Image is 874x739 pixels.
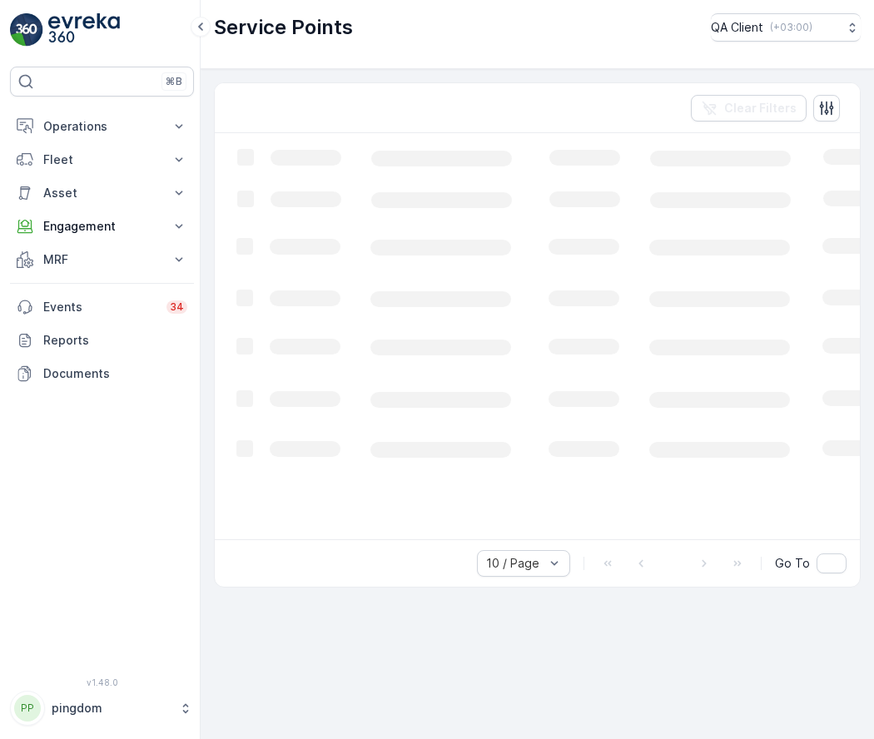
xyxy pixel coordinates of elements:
img: logo [10,13,43,47]
p: Reports [43,332,187,349]
button: Clear Filters [691,95,807,122]
a: Documents [10,357,194,390]
button: PPpingdom [10,691,194,726]
p: MRF [43,251,161,268]
button: MRF [10,243,194,276]
span: v 1.48.0 [10,677,194,687]
p: Clear Filters [724,100,797,117]
p: ( +03:00 ) [770,21,812,34]
a: Events34 [10,290,194,324]
img: logo_light-DOdMpM7g.png [48,13,120,47]
a: Reports [10,324,194,357]
p: 34 [170,300,184,314]
button: Engagement [10,210,194,243]
button: Fleet [10,143,194,176]
p: Operations [43,118,161,135]
span: Go To [775,555,810,572]
button: QA Client(+03:00) [711,13,861,42]
p: Engagement [43,218,161,235]
button: Operations [10,110,194,143]
p: QA Client [711,19,763,36]
button: Asset [10,176,194,210]
p: Documents [43,365,187,382]
p: Fleet [43,151,161,168]
p: pingdom [52,700,171,717]
p: ⌘B [166,75,182,88]
p: Events [43,299,156,315]
div: PP [14,695,41,722]
p: Service Points [214,14,353,41]
p: Asset [43,185,161,201]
